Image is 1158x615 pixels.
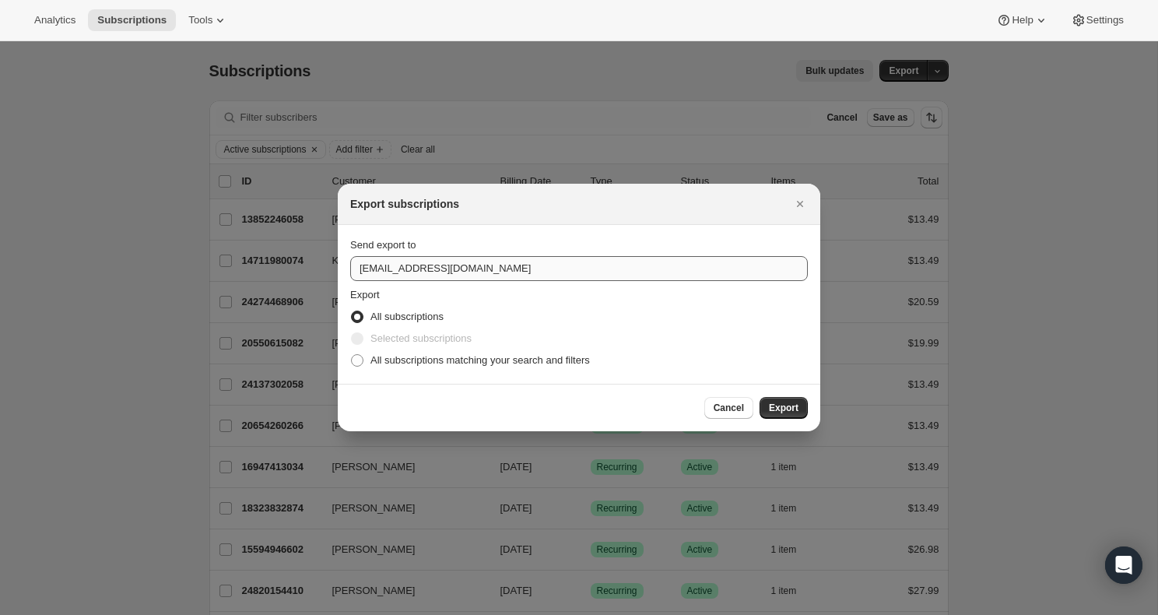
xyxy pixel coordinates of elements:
button: Subscriptions [88,9,176,31]
div: Open Intercom Messenger [1105,546,1142,584]
button: Analytics [25,9,85,31]
span: Send export to [350,239,416,251]
span: Selected subscriptions [370,332,472,344]
span: Tools [188,14,212,26]
span: Export [769,402,798,414]
h2: Export subscriptions [350,196,459,212]
span: Subscriptions [97,14,167,26]
span: Help [1012,14,1033,26]
span: All subscriptions matching your search and filters [370,354,590,366]
button: Close [789,193,811,215]
span: Export [350,289,380,300]
button: Export [760,397,808,419]
span: Settings [1086,14,1124,26]
span: All subscriptions [370,311,444,322]
button: Help [987,9,1058,31]
button: Settings [1061,9,1133,31]
span: Analytics [34,14,75,26]
button: Tools [179,9,237,31]
span: Cancel [714,402,744,414]
button: Cancel [704,397,753,419]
